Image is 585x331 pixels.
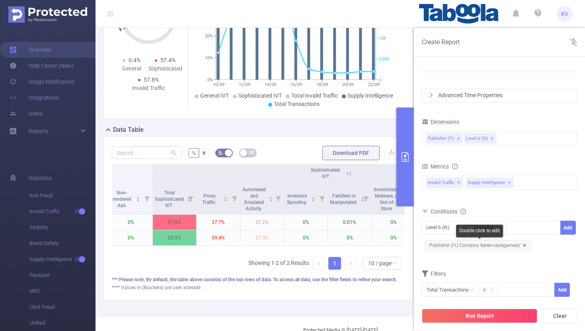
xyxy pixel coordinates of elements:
img: Protected Media [8,6,87,23]
div: Level 6 (l6) [466,133,488,144]
span: MRC [29,283,96,299]
i: icon: caret-down [269,198,273,201]
p: 0% [372,230,415,245]
span: Inventory Spoofing [287,193,308,205]
tspan: 5,000 [379,57,389,62]
p: 31.2% [240,215,284,230]
span: Sophisticated IVT [311,167,340,179]
span: Invalid Traffic [426,178,463,188]
div: Sort [269,196,273,200]
p: 0% [109,230,152,245]
i: Filter menu [273,182,284,214]
div: Double click to edit [456,225,503,237]
p: 27.5% [240,230,284,245]
i: icon: caret-up [269,196,273,198]
span: 57.8% [144,76,159,83]
span: Passport [29,267,96,283]
span: Invalid Traffic [29,204,96,219]
span: Visibility [29,219,96,235]
tspan: 16/09 [291,82,302,87]
i: icon: right [348,261,353,266]
li: Publisher (l1) [426,133,463,143]
i: Filter menu [185,182,196,214]
tspan: 10% [205,55,213,61]
div: Level 6 (l6) [426,221,455,234]
button: Clear [543,309,577,323]
div: icon: rightAdvanced Time Properties [422,88,577,102]
button: Add [554,283,570,297]
span: Automated and Emulated Activity [242,187,266,212]
a: Integrations [10,90,59,106]
i: icon: table [249,150,254,155]
tspan: 20% [205,33,213,39]
a: Users [10,106,43,121]
a: Help Center (New) [10,58,74,74]
i: icon: caret-down [136,198,140,201]
span: Conditions [431,208,466,215]
span: Dimensions [422,119,459,125]
span: Unified [29,315,96,331]
span: Create Report [422,38,460,46]
li: 1 [328,257,341,270]
a: Reports [29,123,48,139]
span: Total Sophisticated IVT [155,190,184,208]
p: 57.6% [153,215,196,230]
i: icon: caret-down [224,198,228,201]
tspan: 0 [379,77,381,82]
button: Add [560,221,576,235]
span: Publisher (l1) Contains 'keren-cardgamesz' [425,240,531,251]
span: Proxy Traffic [202,193,217,205]
i: icon: left [316,261,321,266]
i: icon: close [490,137,494,141]
span: Anti-Fraud [29,188,96,204]
p: 0% [284,215,328,230]
i: icon: down [490,288,495,293]
span: ✕ [508,178,511,188]
i: Filter menu [229,182,240,214]
p: 0% [284,230,328,245]
span: Brand Safety [29,235,96,251]
i: icon: caret-down [311,198,316,201]
tspan: 10K [379,36,386,41]
i: icon: caret-up [311,196,316,198]
p: 0% [109,215,152,230]
p: 55.5% [153,230,196,245]
div: 10 / page [368,257,392,269]
tspan: 12/09 [239,82,250,87]
span: Filters [422,270,446,277]
i: icon: info-circle [460,209,466,214]
span: KV [561,6,568,22]
i: icon: caret-up [136,196,140,198]
div: Publisher (l1) [428,133,454,144]
span: Supply Intelligence [347,92,393,99]
li: Previous Page [312,257,325,270]
i: Filter menu [141,182,152,214]
span: Solutions [29,170,52,186]
i: Filter menu [316,182,328,214]
tspan: 18/09 [316,82,328,87]
h2: Data Table [113,125,144,135]
li: Next Page [344,257,357,270]
span: Supply Intelligence [29,251,96,267]
i: icon: bg-colors [218,150,223,155]
p: 0.01% [328,215,371,230]
tspan: 14/09 [265,82,276,87]
span: Total Invalid Traffic [291,92,338,99]
a: Overview [10,42,51,58]
li: Showing 1-2 of 2 Results [248,257,309,270]
span: Click Fraud [29,299,96,315]
p: 39.4% [197,230,240,245]
div: Contains [474,221,499,234]
li: Level 6 (l6) [464,133,496,143]
span: General IVT [200,92,229,99]
span: # [202,150,206,156]
i: icon: down [392,261,397,266]
span: 0.4% [129,57,140,63]
div: ≥ [483,283,491,296]
input: Search... [112,146,182,159]
tspan: 22/09 [368,82,380,87]
span: Non-rendered Ads [113,190,131,208]
span: Incentivized, Malware, or Out-of-Store [374,187,400,212]
p: 0% [328,230,371,245]
div: Sort [136,196,140,200]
